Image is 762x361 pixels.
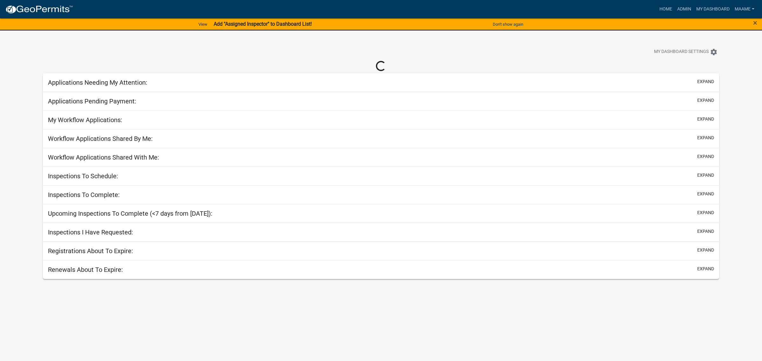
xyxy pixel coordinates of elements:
h5: My Workflow Applications: [48,116,122,124]
h5: Workflow Applications Shared By Me: [48,135,153,142]
a: Home [657,3,675,15]
h5: Applications Needing My Attention: [48,79,147,86]
button: expand [697,97,714,104]
h5: Registrations About To Expire: [48,247,133,255]
span: My Dashboard Settings [654,48,709,56]
button: expand [697,266,714,272]
h5: Upcoming Inspections To Complete (<7 days from [DATE]): [48,210,212,217]
button: Close [753,19,757,27]
span: × [753,18,757,27]
button: expand [697,247,714,253]
button: Don't show again [490,19,526,30]
button: expand [697,172,714,179]
button: expand [697,153,714,160]
button: expand [697,191,714,197]
button: My Dashboard Settingssettings [649,46,723,58]
h5: Inspections To Complete: [48,191,120,199]
button: expand [697,228,714,235]
a: My Dashboard [694,3,732,15]
button: expand [697,78,714,85]
h5: Applications Pending Payment: [48,97,136,105]
h5: Inspections To Schedule: [48,172,118,180]
a: Maame [732,3,757,15]
i: settings [710,48,718,56]
h5: Renewals About To Expire: [48,266,123,273]
button: expand [697,209,714,216]
button: expand [697,116,714,122]
a: Admin [675,3,694,15]
a: View [196,19,210,30]
h5: Workflow Applications Shared With Me: [48,154,159,161]
h5: Inspections I Have Requested: [48,228,133,236]
button: expand [697,135,714,141]
strong: Add "Assigned Inspector" to Dashboard List! [214,21,312,27]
